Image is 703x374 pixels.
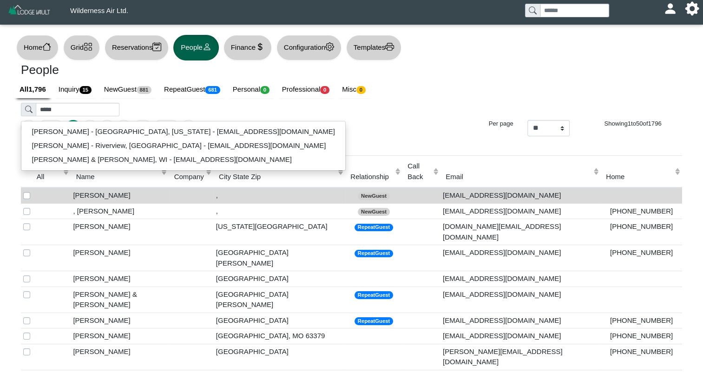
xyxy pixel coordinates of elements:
button: Homehouse [16,35,59,60]
svg: gear [325,42,334,51]
svg: search [25,106,33,113]
div: Name [76,172,159,182]
td: [PERSON_NAME] [71,313,169,328]
button: Go to page 4 [116,120,131,135]
td: [GEOGRAPHIC_DATA], MO 63379 [214,328,345,344]
span: 0 [260,86,269,94]
svg: search [529,7,536,14]
span: RepeatGuest [355,317,393,325]
td: [PERSON_NAME] [71,271,169,287]
svg: gear fill [689,5,696,12]
button: Templatesprinter [346,35,401,60]
a: All1,796 [14,81,53,99]
div: Email [446,172,591,182]
a: Personal0 [227,81,276,99]
div: City State Zip [219,172,335,182]
td: [EMAIL_ADDRESS][DOMAIN_NAME] [440,187,601,203]
span: RepeatGuest [355,224,393,232]
button: Go to page 3 [99,120,115,135]
svg: currency dollar [256,42,264,51]
div: Relationship [350,172,393,182]
td: [PERSON_NAME] [71,187,169,203]
button: [PERSON_NAME] & [PERSON_NAME], WI - [EMAIL_ADDRESS][DOMAIN_NAME] [21,153,345,167]
svg: printer [385,42,394,51]
div: [PHONE_NUMBER] [603,206,680,217]
div: [PHONE_NUMBER] [603,347,680,357]
a: RepeatGuest681 [158,81,227,99]
a: Misc0 [336,81,373,99]
label: Select All [37,161,61,182]
div: Company [174,172,204,182]
button: Go to page 2 [82,120,98,135]
td: [GEOGRAPHIC_DATA] [214,344,345,370]
div: [PHONE_NUMBER] [603,221,680,232]
td: [EMAIL_ADDRESS][DOMAIN_NAME] [440,313,601,328]
h3: People [21,63,345,78]
td: [GEOGRAPHIC_DATA][PERSON_NAME] [214,245,345,271]
img: Z [7,4,52,20]
td: [PERSON_NAME] [71,245,169,271]
svg: person [203,42,211,51]
td: [PERSON_NAME] & [PERSON_NAME] [71,287,169,313]
button: Gridgrid [63,35,100,60]
button: Configurationgear [276,35,342,60]
td: , [214,203,345,219]
span: RepeatGuest [355,250,393,258]
td: [PERSON_NAME] [71,344,169,370]
td: [EMAIL_ADDRESS][DOMAIN_NAME] [440,271,601,287]
td: [EMAIL_ADDRESS][DOMAIN_NAME] [440,287,601,313]
td: , [214,187,345,203]
span: RepeatGuest [355,291,393,299]
div: [PHONE_NUMBER] [603,247,680,258]
h6: Per page [471,120,513,127]
span: 15 [79,86,92,94]
span: 50 [636,120,643,127]
td: [EMAIL_ADDRESS][DOMAIN_NAME] [440,328,601,344]
span: 0 [356,86,366,94]
button: Go to last page [181,120,196,135]
b: 1,796 [28,85,46,93]
td: [US_STATE][GEOGRAPHIC_DATA] [214,219,345,245]
h6: Showing to of [584,120,682,127]
button: Go to page 1 [66,120,81,135]
td: [PERSON_NAME][EMAIL_ADDRESS][DOMAIN_NAME] [440,344,601,370]
td: , [PERSON_NAME] [71,203,169,219]
span: 1 [628,120,631,127]
td: [GEOGRAPHIC_DATA] [214,313,345,328]
td: [GEOGRAPHIC_DATA][PERSON_NAME] [214,287,345,313]
td: [EMAIL_ADDRESS][DOMAIN_NAME] [440,203,601,219]
a: Inquiry15 [53,81,99,99]
button: [PERSON_NAME] - [GEOGRAPHIC_DATA], [US_STATE] - [EMAIL_ADDRESS][DOMAIN_NAME] [21,125,345,139]
button: Go to next page [153,120,179,135]
svg: house [42,42,51,51]
svg: person fill [667,5,674,12]
div: Call Back [407,161,431,182]
td: [EMAIL_ADDRESS][DOMAIN_NAME] [440,245,601,271]
a: Professional0 [276,81,336,99]
ul: Pagination [21,120,457,135]
button: Peopleperson [173,35,218,60]
div: [PHONE_NUMBER] [603,331,680,341]
button: Financecurrency dollar [223,35,272,60]
button: Reservationscalendar2 check [105,35,169,60]
td: [PERSON_NAME] [71,328,169,344]
div: Home [606,172,672,182]
span: 1796 [648,120,661,127]
svg: calendar2 check [152,42,161,51]
span: 681 [205,86,220,94]
svg: grid [84,42,92,51]
button: [PERSON_NAME] - Riverview, [GEOGRAPHIC_DATA] - [EMAIL_ADDRESS][DOMAIN_NAME] [21,139,345,153]
span: 0 [320,86,329,94]
td: [GEOGRAPHIC_DATA] [214,271,345,287]
div: [PHONE_NUMBER] [603,315,680,326]
td: [PERSON_NAME] [71,219,169,245]
td: [DOMAIN_NAME][EMAIL_ADDRESS][DOMAIN_NAME] [440,219,601,245]
a: NewGuest881 [99,81,158,99]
